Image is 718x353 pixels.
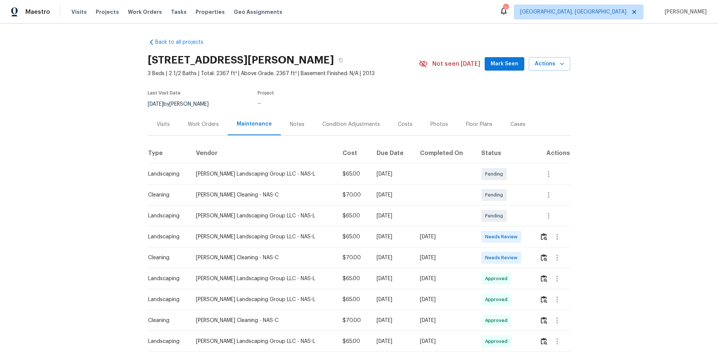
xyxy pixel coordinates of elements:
[485,338,510,345] span: Approved
[343,296,365,303] div: $65.00
[485,296,510,303] span: Approved
[377,275,408,282] div: [DATE]
[148,296,184,303] div: Landscaping
[414,143,475,164] th: Completed On
[503,4,508,12] div: 2
[475,143,533,164] th: Status
[377,296,408,303] div: [DATE]
[485,317,510,324] span: Approved
[196,233,331,241] div: [PERSON_NAME] Landscaping Group LLC - NAS-L
[148,56,334,64] h2: [STREET_ADDRESS][PERSON_NAME]
[196,275,331,282] div: [PERSON_NAME] Landscaping Group LLC - NAS-L
[343,233,365,241] div: $65.00
[237,120,272,128] div: Maintenance
[541,317,547,324] img: Review Icon
[377,233,408,241] div: [DATE]
[148,91,181,95] span: Last Visit Date
[148,317,184,324] div: Cleaning
[334,53,347,67] button: Copy Address
[196,212,331,220] div: [PERSON_NAME] Landscaping Group LLC - NAS-L
[196,8,225,16] span: Properties
[188,121,219,128] div: Work Orders
[148,275,184,282] div: Landscaping
[371,143,414,164] th: Due Date
[148,170,184,178] div: Landscaping
[196,170,331,178] div: [PERSON_NAME] Landscaping Group LLC - NAS-L
[491,59,518,69] span: Mark Seen
[430,121,448,128] div: Photos
[148,143,190,164] th: Type
[485,170,506,178] span: Pending
[420,317,469,324] div: [DATE]
[377,191,408,199] div: [DATE]
[377,170,408,178] div: [DATE]
[343,254,365,261] div: $70.00
[148,100,218,109] div: by [PERSON_NAME]
[196,296,331,303] div: [PERSON_NAME] Landscaping Group LLC - NAS-L
[540,291,548,309] button: Review Icon
[510,121,525,128] div: Cases
[662,8,707,16] span: [PERSON_NAME]
[540,312,548,329] button: Review Icon
[485,191,506,199] span: Pending
[541,275,547,282] img: Review Icon
[148,212,184,220] div: Landscaping
[258,100,401,105] div: ...
[520,8,626,16] span: [GEOGRAPHIC_DATA], [GEOGRAPHIC_DATA]
[541,233,547,240] img: Review Icon
[171,9,187,15] span: Tasks
[541,296,547,303] img: Review Icon
[540,270,548,288] button: Review Icon
[432,60,480,68] span: Not seen [DATE]
[466,121,493,128] div: Floor Plans
[343,275,365,282] div: $65.00
[529,57,570,71] button: Actions
[540,249,548,267] button: Review Icon
[398,121,412,128] div: Costs
[343,338,365,345] div: $65.00
[148,70,419,77] span: 3 Beds | 2 1/2 Baths | Total: 2367 ft² | Above Grade: 2367 ft² | Basement Finished: N/A | 2013
[420,275,469,282] div: [DATE]
[485,254,521,261] span: Needs Review
[25,8,50,16] span: Maestro
[337,143,371,164] th: Cost
[196,254,331,261] div: [PERSON_NAME] Cleaning - NAS-C
[148,102,163,107] span: [DATE]
[377,212,408,220] div: [DATE]
[148,338,184,345] div: Landscaping
[420,233,469,241] div: [DATE]
[148,254,184,261] div: Cleaning
[343,191,365,199] div: $70.00
[343,317,365,324] div: $70.00
[420,296,469,303] div: [DATE]
[541,254,547,261] img: Review Icon
[96,8,119,16] span: Projects
[485,212,506,220] span: Pending
[343,212,365,220] div: $65.00
[148,38,220,46] a: Back to all projects
[196,338,331,345] div: [PERSON_NAME] Landscaping Group LLC - NAS-L
[377,338,408,345] div: [DATE]
[377,317,408,324] div: [DATE]
[148,233,184,241] div: Landscaping
[157,121,170,128] div: Visits
[71,8,87,16] span: Visits
[290,121,304,128] div: Notes
[535,59,564,69] span: Actions
[377,254,408,261] div: [DATE]
[420,338,469,345] div: [DATE]
[128,8,162,16] span: Work Orders
[343,170,365,178] div: $65.00
[485,275,510,282] span: Approved
[258,91,274,95] span: Project
[196,191,331,199] div: [PERSON_NAME] Cleaning - NAS-C
[540,228,548,246] button: Review Icon
[322,121,380,128] div: Condition Adjustments
[420,254,469,261] div: [DATE]
[190,143,337,164] th: Vendor
[541,338,547,345] img: Review Icon
[485,57,524,71] button: Mark Seen
[148,191,184,199] div: Cleaning
[534,143,570,164] th: Actions
[540,332,548,350] button: Review Icon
